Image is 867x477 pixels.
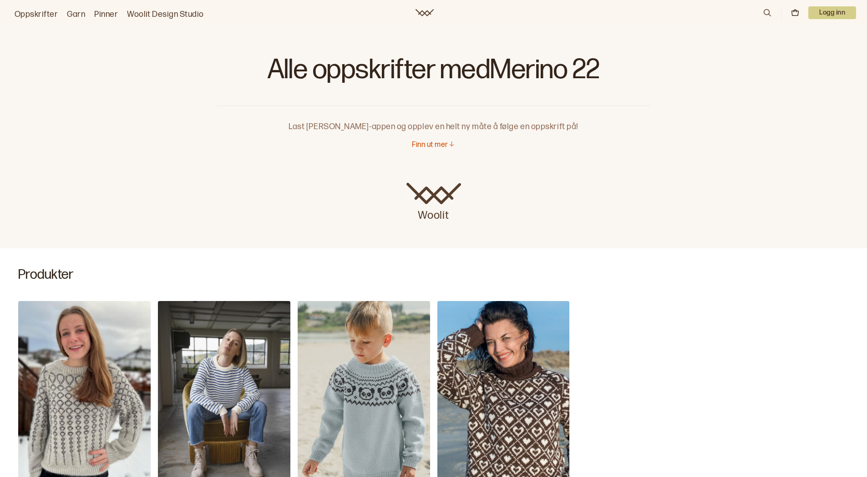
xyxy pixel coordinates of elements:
[416,9,434,16] a: Woolit
[412,141,448,150] p: Finn ut mer
[67,8,85,21] a: Garn
[406,205,461,223] p: Woolit
[808,6,856,19] p: Logg inn
[808,6,856,19] button: User dropdown
[217,106,650,133] p: Last [PERSON_NAME]-appen og opplev en helt ny måte å følge en oppskrift på!
[412,141,455,150] button: Finn ut mer
[94,8,118,21] a: Pinner
[15,8,58,21] a: Oppskrifter
[127,8,204,21] a: Woolit Design Studio
[406,183,461,205] img: Woolit
[217,55,650,91] h1: Alle oppskrifter med Merino 22
[406,183,461,223] a: Woolit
